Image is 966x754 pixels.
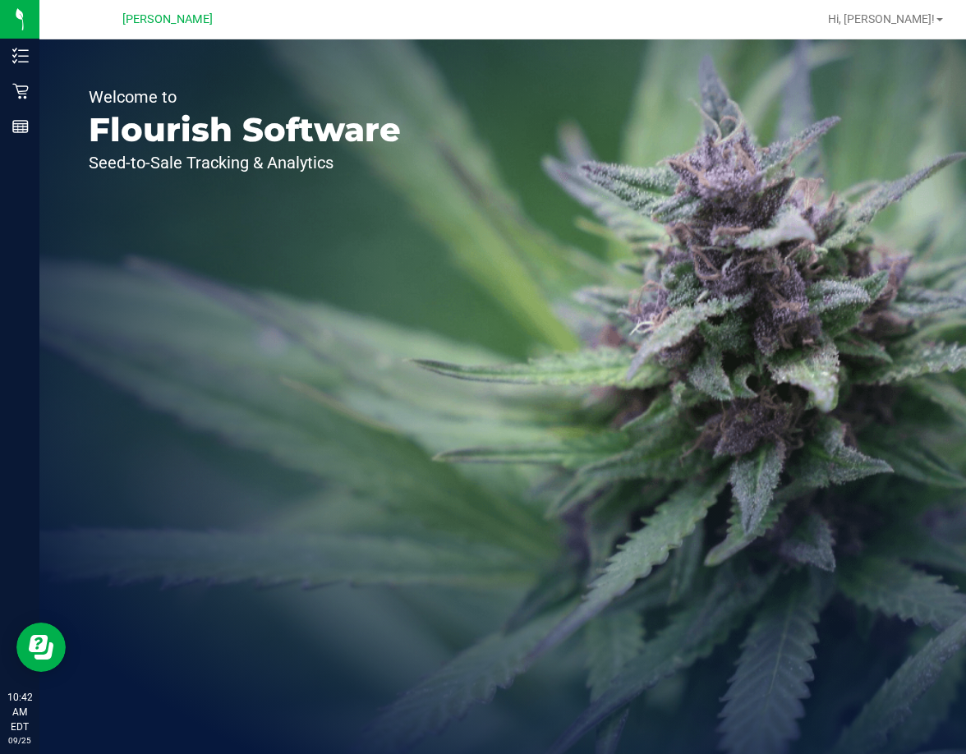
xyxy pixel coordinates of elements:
[828,12,935,25] span: Hi, [PERSON_NAME]!
[7,690,32,734] p: 10:42 AM EDT
[89,89,401,105] p: Welcome to
[12,118,29,135] inline-svg: Reports
[89,113,401,146] p: Flourish Software
[16,623,66,672] iframe: Resource center
[7,734,32,747] p: 09/25
[12,83,29,99] inline-svg: Retail
[122,12,213,26] span: [PERSON_NAME]
[89,154,401,171] p: Seed-to-Sale Tracking & Analytics
[12,48,29,64] inline-svg: Inventory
